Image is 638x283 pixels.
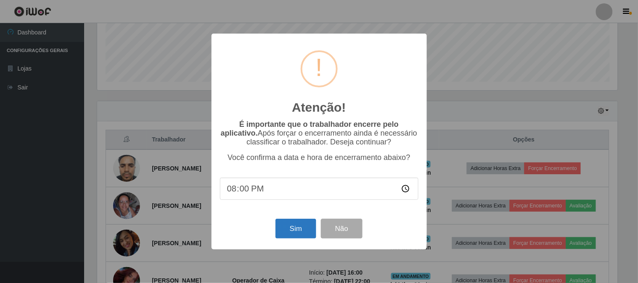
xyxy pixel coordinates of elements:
[221,120,399,137] b: É importante que o trabalhador encerre pelo aplicativo.
[220,120,418,147] p: Após forçar o encerramento ainda é necessário classificar o trabalhador. Deseja continuar?
[292,100,346,115] h2: Atenção!
[220,153,418,162] p: Você confirma a data e hora de encerramento abaixo?
[321,219,363,238] button: Não
[275,219,316,238] button: Sim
